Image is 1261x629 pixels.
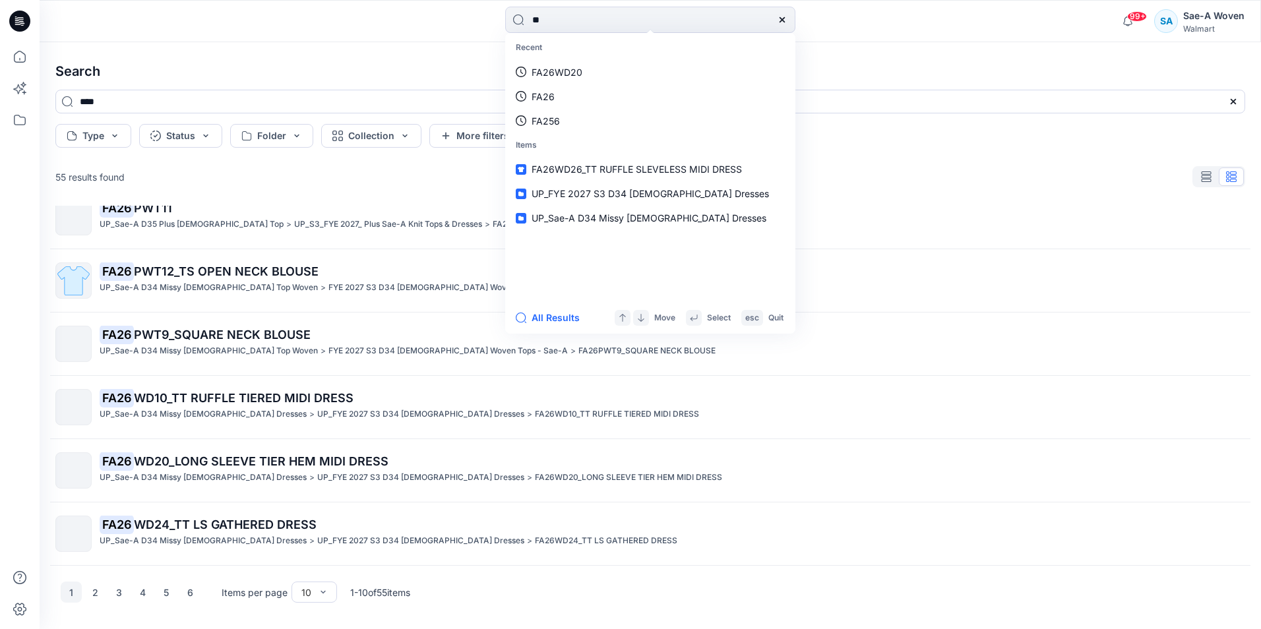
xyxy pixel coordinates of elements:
a: FA26PWT9_SQUARE NECK BLOUSEUP_Sae-A D34 Missy [DEMOGRAPHIC_DATA] Top Woven>FYE 2027 S3 D34 [DEMOG... [47,318,1253,370]
button: 3 [108,582,129,603]
p: > [527,471,532,485]
p: FA26WD20_LONG SLEEVE TIER HEM MIDI DRESS [535,471,722,485]
p: UP_FYE 2027 S3 D34 Ladies Dresses [317,471,524,485]
mark: FA26 [100,262,134,280]
p: UP_FYE 2027 S3 D34 Ladies Dresses [317,407,524,421]
span: UP_Sae-A D34 Missy [DEMOGRAPHIC_DATA] Dresses [532,212,766,224]
span: UP_FYE 2027 S3 D34 [DEMOGRAPHIC_DATA] Dresses [532,188,769,199]
button: 5 [156,582,177,603]
button: Folder [230,124,313,148]
p: > [309,534,315,548]
button: 1 [61,582,82,603]
p: FA26 [532,90,555,104]
a: FA26WD24_TT LS GATHERED DRESSUP_Sae-A D34 Missy [DEMOGRAPHIC_DATA] Dresses>UP_FYE 2027 S3 D34 [DE... [47,508,1253,560]
button: More filters [429,124,520,148]
p: Select [707,311,731,325]
a: UP_FYE 2027 S3 D34 [DEMOGRAPHIC_DATA] Dresses [508,181,793,206]
p: > [309,407,315,421]
a: FA26PWT12_TS OPEN NECK BLOUSEUP_Sae-A D34 Missy [DEMOGRAPHIC_DATA] Top Woven>FYE 2027 S3 D34 [DEM... [47,255,1253,307]
button: 2 [84,582,106,603]
span: 99+ [1127,11,1147,22]
h4: Search [45,53,1256,90]
button: Collection [321,124,421,148]
button: 6 [179,582,200,603]
span: WD10_TT RUFFLE TIERED MIDI DRESS [134,391,354,405]
mark: FA26 [100,452,134,470]
button: All Results [516,310,588,326]
mark: FA26 [100,198,134,217]
a: FA256 [508,109,793,133]
div: Walmart [1183,24,1245,34]
p: FA256 [532,114,560,128]
span: FA26WD26_TT RUFFLE SLEVELESS MIDI DRESS [532,164,742,175]
p: > [321,281,326,295]
p: 1 - 10 of 55 items [350,585,410,599]
button: Type [55,124,131,148]
p: UP_FYE 2027 S3 D34 Ladies Dresses [317,534,524,548]
mark: FA26 [100,325,134,344]
p: UP_Sae-A D34 Missy Ladies Dresses [100,471,307,485]
p: Items [508,133,793,158]
p: UP_Sae-A D34 Missy Ladies Top Woven [100,344,318,358]
p: Items per page [222,585,288,599]
p: Move [654,311,675,325]
div: Sae-A Woven [1183,8,1245,24]
p: FYE 2027 S3 D34 Ladies Woven Tops - Sae-A [328,281,568,295]
a: FA26 [508,84,793,109]
div: 10 [301,585,311,599]
p: esc [745,311,759,325]
mark: FA26 [100,388,134,407]
span: WD24_TT LS GATHERED DRESS [134,518,317,531]
p: > [321,344,326,358]
p: FYE 2027 S3 D34 Ladies Woven Tops - Sae-A [328,344,568,358]
p: > [527,407,532,421]
p: FA26PWT11 [493,218,538,231]
div: SA [1154,9,1178,33]
a: UP_Sae-A D34 Missy [DEMOGRAPHIC_DATA] Dresses [508,206,793,230]
p: 55 results found [55,170,125,184]
p: UP_S3_FYE 2027_ Plus Sae-A Knit Tops & Dresses [294,218,482,231]
p: UP_Sae-A D34 Missy Ladies Dresses [100,534,307,548]
span: PWT11 [134,201,172,215]
span: PWT12_TS OPEN NECK BLOUSE [134,264,319,278]
p: > [286,218,292,231]
mark: FA26 [100,515,134,533]
p: UP_Sae-A D34 Missy Ladies Top Woven [100,281,318,295]
p: UP_Sae-A D34 Missy Ladies Dresses [100,407,307,421]
a: FA26WD10_TT RUFFLE TIERED MIDI DRESSUP_Sae-A D34 Missy [DEMOGRAPHIC_DATA] Dresses>UP_FYE 2027 S3 ... [47,381,1253,433]
p: Quit [768,311,784,325]
button: Status [139,124,222,148]
span: WD20_LONG SLEEVE TIER HEM MIDI DRESS [134,454,388,468]
p: UP_Sae-A D35 Plus Ladies Top [100,218,284,231]
span: PWT9_SQUARE NECK BLOUSE [134,328,311,342]
p: > [570,344,576,358]
p: Recent [508,36,793,60]
p: FA26WD24_TT LS GATHERED DRESS [535,534,677,548]
p: FA26WD20 [532,65,582,79]
a: FA26WD26_TT RUFFLE SLEVELESS MIDI DRESS [508,157,793,181]
button: 4 [132,582,153,603]
a: FA26PWT11UP_Sae-A D35 Plus [DEMOGRAPHIC_DATA] Top>UP_S3_FYE 2027_ Plus Sae-A Knit Tops & Dresses>... [47,191,1253,243]
a: FA26WD20 [508,60,793,84]
p: FA26PWT9_SQUARE NECK BLOUSE [578,344,716,358]
a: FA26WD20_LONG SLEEVE TIER HEM MIDI DRESSUP_Sae-A D34 Missy [DEMOGRAPHIC_DATA] Dresses>UP_FYE 2027... [47,444,1253,496]
p: > [309,471,315,485]
p: FA26WD10_TT RUFFLE TIERED MIDI DRESS [535,407,699,421]
p: > [485,218,490,231]
p: > [527,534,532,548]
